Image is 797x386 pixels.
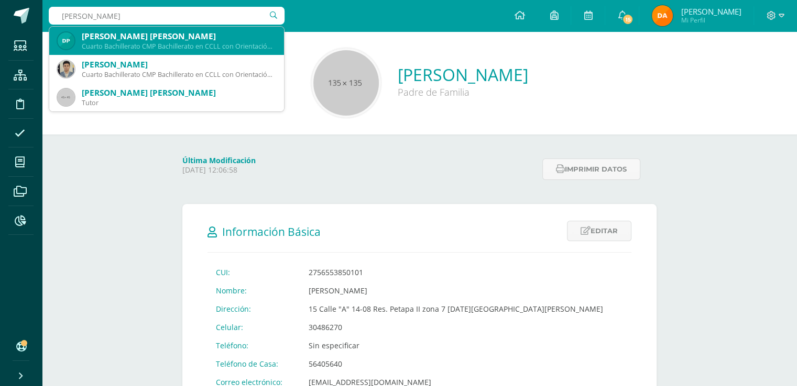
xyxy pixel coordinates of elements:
td: [PERSON_NAME] [300,281,612,300]
span: 15 [622,14,634,25]
td: 15 Calle "A" 14-08 Res. Petapa II zona 7 [DATE][GEOGRAPHIC_DATA][PERSON_NAME] [300,300,612,318]
div: Padre de Familia [398,86,528,98]
td: 30486270 [300,318,612,336]
div: [PERSON_NAME] [PERSON_NAME] [82,87,276,98]
td: Nombre: [208,281,300,300]
div: Cuarto Bachillerato CMP Bachillerato en CCLL con Orientación en Computación 2016000185 [82,70,276,79]
td: Teléfono de Casa: [208,355,300,373]
img: 82a5943632aca8211823fb2e9800a6c1.png [652,5,673,26]
img: 815b63cdd82b759088549b83563f60d9.png [58,32,74,49]
button: Imprimir datos [542,158,640,180]
div: Tutor [82,98,276,107]
td: Sin especificar [300,336,612,355]
td: Dirección: [208,300,300,318]
td: Celular: [208,318,300,336]
span: Mi Perfil [681,16,741,25]
td: 56405640 [300,355,612,373]
td: CUI: [208,263,300,281]
span: Información Básica [222,224,321,239]
img: 45x45 [58,89,74,106]
div: Cuarto Bachillerato CMP Bachillerato en CCLL con Orientación en Computación 25DPG01 [82,42,276,51]
a: [PERSON_NAME] [398,63,528,86]
img: 135x135 [313,50,379,116]
p: [DATE] 12:06:58 [182,165,536,175]
a: Editar [567,221,631,241]
td: 2756553850101 [300,263,612,281]
img: 7fee766d8ac52d7d257e4f31d949d49f.png [58,61,74,77]
input: Busca un usuario... [49,7,285,25]
td: Teléfono: [208,336,300,355]
div: [PERSON_NAME] [PERSON_NAME] [82,31,276,42]
h4: Última Modificación [182,155,536,165]
span: [PERSON_NAME] [681,6,741,17]
div: [PERSON_NAME] [82,59,276,70]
